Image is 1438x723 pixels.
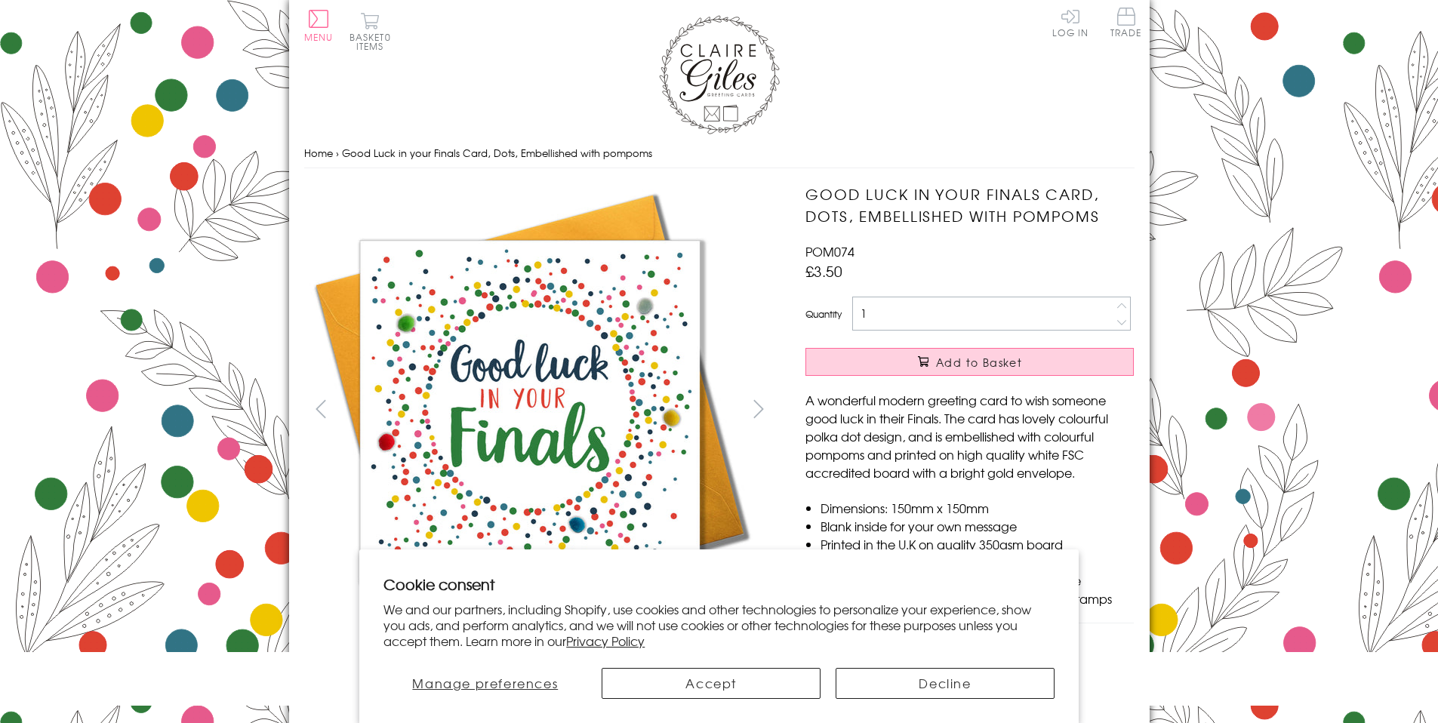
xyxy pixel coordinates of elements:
[805,307,842,321] label: Quantity
[821,499,1134,517] li: Dimensions: 150mm x 150mm
[936,355,1022,370] span: Add to Basket
[805,183,1134,227] h1: Good Luck in your Finals Card, Dots, Embellished with pompoms
[412,674,558,692] span: Manage preferences
[304,10,334,42] button: Menu
[805,260,842,282] span: £3.50
[836,668,1055,699] button: Decline
[1110,8,1142,40] a: Trade
[383,601,1055,648] p: We and our partners, including Shopify, use cookies and other technologies to personalize your ex...
[805,348,1134,376] button: Add to Basket
[356,30,391,53] span: 0 items
[805,391,1134,481] p: A wonderful modern greeting card to wish someone good luck in their Finals. The card has lovely c...
[383,574,1055,595] h2: Cookie consent
[821,517,1134,535] li: Blank inside for your own message
[602,668,821,699] button: Accept
[304,392,338,426] button: prev
[304,138,1135,169] nav: breadcrumbs
[805,242,854,260] span: POM074
[741,392,775,426] button: next
[304,146,333,160] a: Home
[821,535,1134,553] li: Printed in the U.K on quality 350gsm board
[349,12,391,51] button: Basket0 items
[383,668,587,699] button: Manage preferences
[336,146,339,160] span: ›
[342,146,652,160] span: Good Luck in your Finals Card, Dots, Embellished with pompoms
[304,30,334,44] span: Menu
[304,183,757,636] img: Good Luck in your Finals Card, Dots, Embellished with pompoms
[1110,8,1142,37] span: Trade
[1052,8,1089,37] a: Log In
[659,15,780,134] img: Claire Giles Greetings Cards
[566,632,645,650] a: Privacy Policy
